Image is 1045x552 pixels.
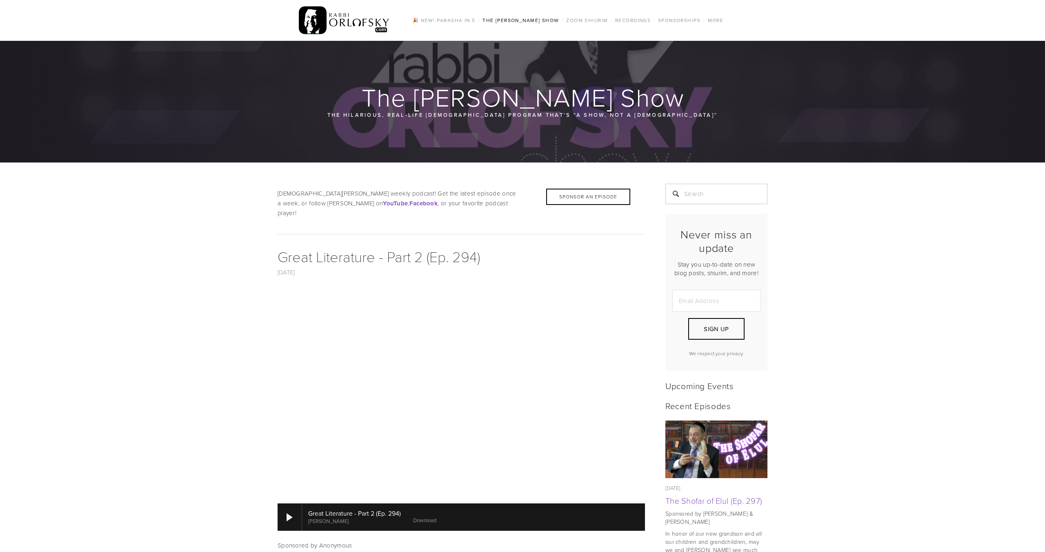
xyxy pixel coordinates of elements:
[278,541,645,550] p: Sponsored by Anonymous
[656,15,703,26] a: Sponsorships
[564,15,610,26] a: Zoom Shiurim
[613,15,653,26] a: Recordings
[278,268,295,276] a: [DATE]
[299,4,390,36] img: RabbiOrlofsky.com
[327,110,718,119] p: The hilarious, real-life [DEMOGRAPHIC_DATA] program that’s “a show, not a [DEMOGRAPHIC_DATA]“
[278,189,645,218] p: [DEMOGRAPHIC_DATA][PERSON_NAME] weekly podcast! Get the latest episode once a week, or follow [PE...
[672,350,760,357] p: We respect your privacy.
[672,260,760,277] p: Stay you up-to-date on new blog posts, shiurim, and more!
[688,318,745,340] button: Sign Up
[409,199,438,208] strong: Facebook
[562,17,564,24] span: /
[672,290,760,312] input: Email Address
[611,17,613,24] span: /
[413,516,436,524] a: Download
[665,421,767,478] a: The Shofar of Elul (Ep. 297)
[480,15,562,26] a: The [PERSON_NAME] Show
[383,199,408,208] strong: YouTube
[665,401,767,411] h2: Recent Episodes
[665,421,768,478] img: The Shofar of Elul (Ep. 297)
[278,246,480,266] a: Great Literature - Part 2 (Ep. 294)
[665,495,762,506] a: The Shofar of Elul (Ep. 297)
[703,17,705,24] span: /
[278,287,645,494] iframe: YouTube video player
[409,199,438,207] a: Facebook
[383,199,408,207] a: YouTube
[278,84,768,110] h1: The [PERSON_NAME] Show
[653,17,655,24] span: /
[704,325,729,333] span: Sign Up
[665,484,680,492] time: [DATE]
[665,381,767,391] h2: Upcoming Events
[478,17,480,24] span: /
[705,15,726,26] a: More
[546,189,630,205] div: Sponsor an Episode
[672,228,760,254] h2: Never miss an update
[665,184,767,204] input: Search
[665,510,767,525] p: Sponsored by [PERSON_NAME] & [PERSON_NAME]
[410,15,478,26] a: 🎉 NEW! Parasha in 5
